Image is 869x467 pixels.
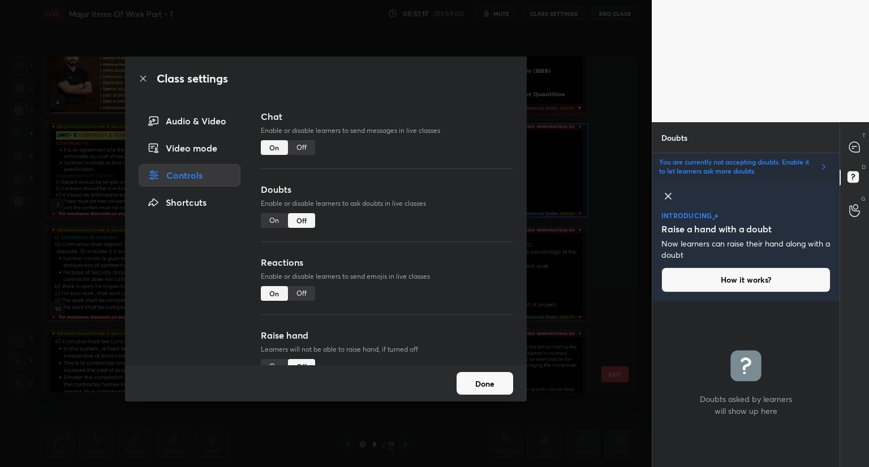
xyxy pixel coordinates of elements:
[712,217,715,220] img: small-star.76a44327.svg
[652,123,696,153] p: Doubts
[288,359,315,374] div: Off
[714,214,719,219] img: large-star.026637fe.svg
[861,194,866,203] p: G
[261,183,513,196] h3: Doubts
[661,212,712,219] p: introducing
[652,301,840,467] div: grid
[862,163,866,171] p: D
[288,213,315,228] div: Off
[261,286,288,301] div: On
[288,286,315,301] div: Off
[261,140,288,155] div: On
[261,126,513,136] p: Enable or disable learners to send messages in live classes
[288,140,315,155] div: Off
[661,238,831,261] p: Now learners can raise their hand along with a doubt
[261,344,513,354] p: Learners will not be able to raise hand, if turned off
[862,131,866,140] p: T
[261,213,288,228] div: On
[661,222,772,236] h5: Raise a hand with a doubt
[261,198,513,209] p: Enable or disable learners to ask doubts in live classes
[659,158,815,176] p: You are currently not accepting doubts. Enable it to let learners ask more doubts.
[261,256,513,269] h3: Reactions
[139,110,240,132] div: Audio & Video
[261,271,513,282] p: Enable or disable learners to send emojis in live classes
[139,191,240,214] div: Shortcuts
[261,110,513,123] h3: Chat
[661,267,831,292] button: How it works?
[261,328,513,342] h3: Raise hand
[457,372,513,395] button: Done
[139,137,240,159] div: Video mode
[139,164,240,187] div: Controls
[157,70,228,87] h2: Class settings
[261,359,288,374] div: On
